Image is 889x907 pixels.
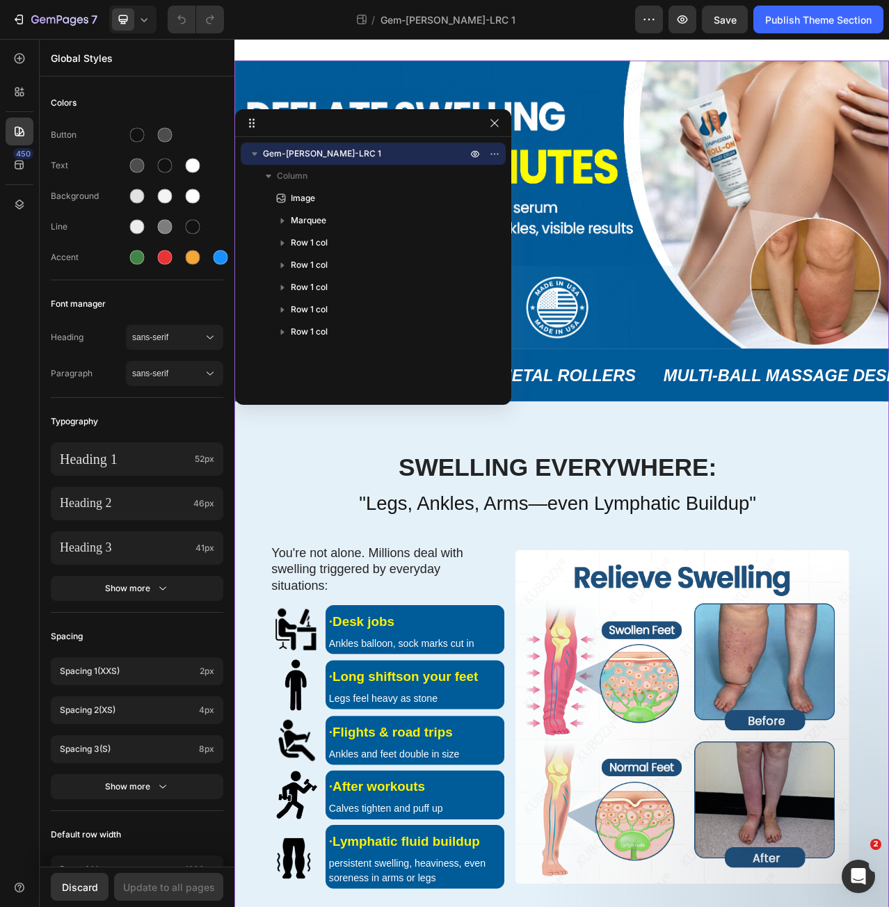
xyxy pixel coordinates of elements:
span: Save [714,14,737,26]
h2: "Legs, Ankles, Arms—even Lymphatic Buildup" [47,575,777,609]
div: Show more [105,581,170,595]
p: Ankles balloon, sock marks cut in [120,762,340,780]
p: Heading 1 [60,450,189,468]
span: 52px [195,453,214,465]
span: Colors [51,95,77,111]
div: Background [51,190,126,202]
button: sans-serif [126,325,223,350]
span: 1200px [185,863,214,876]
span: 2px [200,665,214,677]
iframe: Design area [234,39,889,907]
button: 7 [6,6,104,33]
span: 41px [195,542,214,554]
div: Update to all pages [123,880,215,894]
span: Image [291,191,315,205]
span: Heading [51,331,126,344]
img: gempages_553492326299731139-0fec0f84-86e4-4187-8a83-e0f7cee92e9f.png [46,792,111,856]
iframe: Intercom live chat [842,860,875,893]
span: Font manager [51,296,106,312]
span: 46px [193,497,214,510]
span: Marquee [291,214,326,227]
span: (xxs) [97,666,120,676]
button: Show more [51,774,223,799]
span: (s) [99,744,111,754]
p: Spacing 2 [60,704,193,716]
img: gempages_553492326299731139-9fa29cf9-ebb5-4da9-bccb-4c22d4148e43.png [51,726,104,779]
button: sans-serif [126,361,223,386]
p: Global Styles [51,51,223,65]
p: Row width [60,863,179,876]
h3: on your feet [119,801,342,825]
span: 4px [199,704,214,716]
span: 2 [870,839,881,850]
span: Row 1 col [291,303,328,316]
span: Row 1 col [291,325,328,339]
p: Spacing 1 [60,665,194,677]
strong: ·Desk jobs [120,733,204,752]
span: Gem-[PERSON_NAME]-LRC 1 [381,13,515,27]
span: sans-serif [132,367,203,380]
span: Spacing [51,628,83,645]
button: Update to all pages [114,873,223,901]
button: Publish Theme Section [753,6,883,33]
span: Row 1 col [291,236,328,250]
button: Show more [51,576,223,601]
p: Legs feel heavy as stone [120,832,340,851]
p: Heading 3 [60,540,190,556]
span: Gem-[PERSON_NAME]-LRC 1 [263,147,381,161]
div: Discard [62,880,98,894]
div: Text [51,159,126,172]
p: Spacing 3 [60,743,193,755]
div: 450 [13,148,33,159]
span: Default row width [51,826,121,843]
strong: ·Flights & road trips [120,874,278,893]
span: Row 1 col [291,258,328,272]
span: Row 1 col [291,280,328,294]
span: 8px [199,743,214,755]
p: 7 [91,11,97,28]
div: Line [51,220,126,233]
span: Paragraph [51,367,126,380]
span: (xs) [99,705,115,715]
span: sans-serif [132,331,203,344]
div: Show more [105,780,170,794]
button: Discard [51,873,109,901]
span: Column [277,169,307,183]
p: Heading 2 [60,495,188,511]
div: Publish Theme Section [765,13,872,27]
strong: ·Long shifts [120,803,215,822]
strong: Multi-Ball Massage Design [547,417,869,440]
span: Typography [51,413,98,430]
div: Accent [51,251,126,264]
span: / [371,13,375,27]
div: Undo/Redo [168,6,224,33]
button: Save [702,6,748,33]
p: You're not alone. Millions deal with swelling triggered by everyday situations: [47,645,337,708]
div: Button [51,129,126,141]
h2: Swelling Everywhere: [47,525,777,569]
